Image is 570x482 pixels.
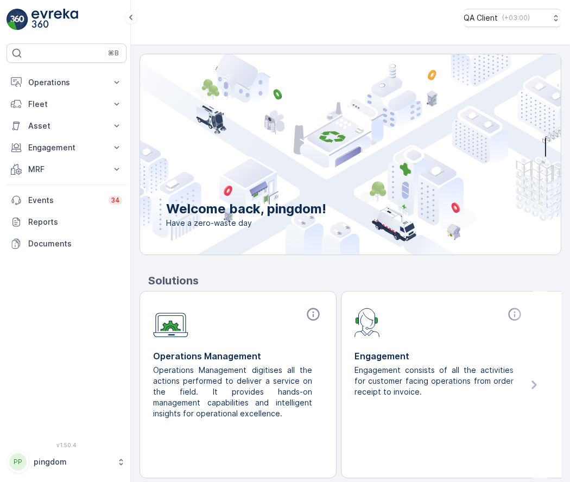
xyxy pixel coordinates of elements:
button: QA Client(+03:00) [464,9,561,27]
img: logo [7,9,28,30]
span: v 1.50.4 [7,442,126,448]
p: Fleet [28,99,105,110]
p: Operations Management digitises all the actions performed to deliver a service on the field. It p... [153,365,314,419]
p: ⌘B [108,49,119,58]
p: QA Client [464,12,498,23]
p: Engagement [28,142,105,153]
p: Documents [28,238,122,249]
img: module-icon [153,307,188,338]
img: module-icon [354,307,380,337]
img: city illustration [91,54,561,255]
p: Operations [28,77,105,88]
button: MRF [7,158,126,180]
p: pingdom [34,456,111,467]
p: Asset [28,120,105,131]
p: 34 [111,196,120,205]
button: Asset [7,115,126,137]
a: Events34 [7,189,126,211]
button: PPpingdom [7,451,126,473]
p: Welcome back, pingdom! [166,200,326,218]
span: Have a zero-waste day [166,218,326,229]
p: Events [28,195,102,206]
p: Engagement [354,350,524,363]
a: Documents [7,233,126,255]
button: Fleet [7,93,126,115]
a: Reports [7,211,126,233]
div: PP [9,453,27,471]
p: Solutions [148,272,561,289]
p: ( +03:00 ) [502,14,530,22]
p: Engagement consists of all the activities for customer facing operations from order receipt to in... [354,365,516,397]
img: logo_light-DOdMpM7g.png [31,9,78,30]
p: Reports [28,217,122,227]
p: MRF [28,164,105,175]
button: Operations [7,72,126,93]
button: Engagement [7,137,126,158]
p: Operations Management [153,350,323,363]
